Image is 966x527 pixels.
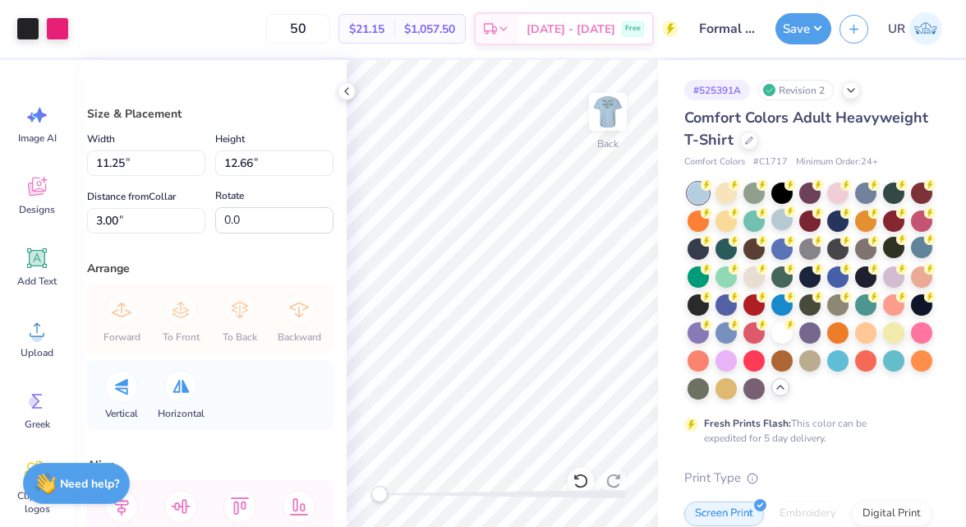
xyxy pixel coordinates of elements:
input: Untitled Design [687,12,767,45]
strong: Fresh Prints Flash: [704,417,791,430]
span: Image AI [18,132,57,145]
span: Minimum Order: 24 + [796,155,878,169]
div: Screen Print [684,502,764,526]
div: Arrange [87,260,333,277]
div: # 525391A [684,80,750,100]
label: Width [87,129,115,149]
div: This color can be expedited for 5 day delivery. [704,416,906,446]
span: Add Text [17,275,57,288]
span: Comfort Colors Adult Heavyweight T-Shirt [684,108,928,150]
div: Align [87,456,333,474]
label: Rotate [215,186,244,206]
div: Revision 2 [758,80,834,100]
span: Clipart & logos [10,489,64,515]
div: Back [597,136,619,151]
img: Back [591,95,624,128]
div: Embroidery [769,502,847,526]
span: Horizontal [158,407,205,420]
label: Distance from Collar [87,187,176,206]
img: Umang Randhawa [909,12,942,45]
span: # C1717 [753,155,788,169]
div: Accessibility label [371,486,388,502]
strong: Need help? [60,476,119,492]
span: Upload [21,346,53,359]
span: [DATE] - [DATE] [527,21,615,38]
span: Vertical [105,407,138,420]
div: Digital Print [852,502,931,526]
a: UR [881,12,950,45]
div: Print Type [684,469,933,488]
span: $1,057.50 [404,21,455,38]
span: UR [888,20,905,39]
label: Height [215,129,245,149]
span: Free [625,23,641,35]
span: $21.15 [349,21,384,38]
span: Greek [25,418,50,431]
span: Comfort Colors [684,155,745,169]
div: Size & Placement [87,105,333,123]
input: – – [266,14,330,44]
button: Save [775,13,831,44]
span: Designs [19,203,55,216]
